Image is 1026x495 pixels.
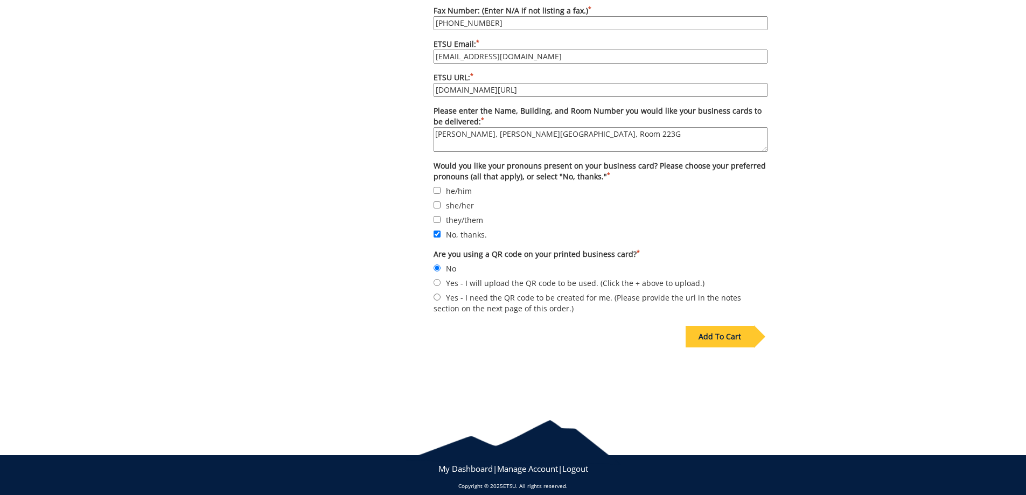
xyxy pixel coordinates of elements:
label: they/them [434,214,767,226]
a: ETSU [503,482,516,490]
a: Logout [562,463,588,474]
label: Fax Number: (Enter N/A if not listing a fax.) [434,5,767,30]
label: Yes - I will upload the QR code to be used. (Click the + above to upload.) [434,277,767,289]
label: Please enter the Name, Building, and Room Number you would like your business cards to be delivered: [434,106,767,152]
label: ETSU URL: [434,72,767,97]
input: ETSU Email:* [434,50,767,64]
input: he/him [434,187,441,194]
div: Add To Cart [686,326,754,347]
input: No, thanks. [434,231,441,238]
label: No [434,262,767,274]
input: she/her [434,201,441,208]
label: ETSU Email: [434,39,767,64]
label: No, thanks. [434,228,767,240]
input: No [434,264,441,271]
a: Manage Account [497,463,558,474]
input: Yes - I will upload the QR code to be used. (Click the + above to upload.) [434,279,441,286]
label: he/him [434,185,767,197]
label: Are you using a QR code on your printed business card? [434,249,767,260]
input: Fax Number: (Enter N/A if not listing a fax.)* [434,16,767,30]
label: she/her [434,199,767,211]
textarea: Please enter the Name, Building, and Room Number you would like your business cards to be deliver... [434,127,767,152]
label: Would you like your pronouns present on your business card? Please choose your preferred pronouns... [434,161,767,182]
label: Yes - I need the QR code to be created for me. (Please provide the url in the notes section on th... [434,291,767,314]
input: ETSU URL:* [434,83,767,97]
a: My Dashboard [438,463,493,474]
input: Yes - I need the QR code to be created for me. (Please provide the url in the notes section on th... [434,294,441,301]
input: they/them [434,216,441,223]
